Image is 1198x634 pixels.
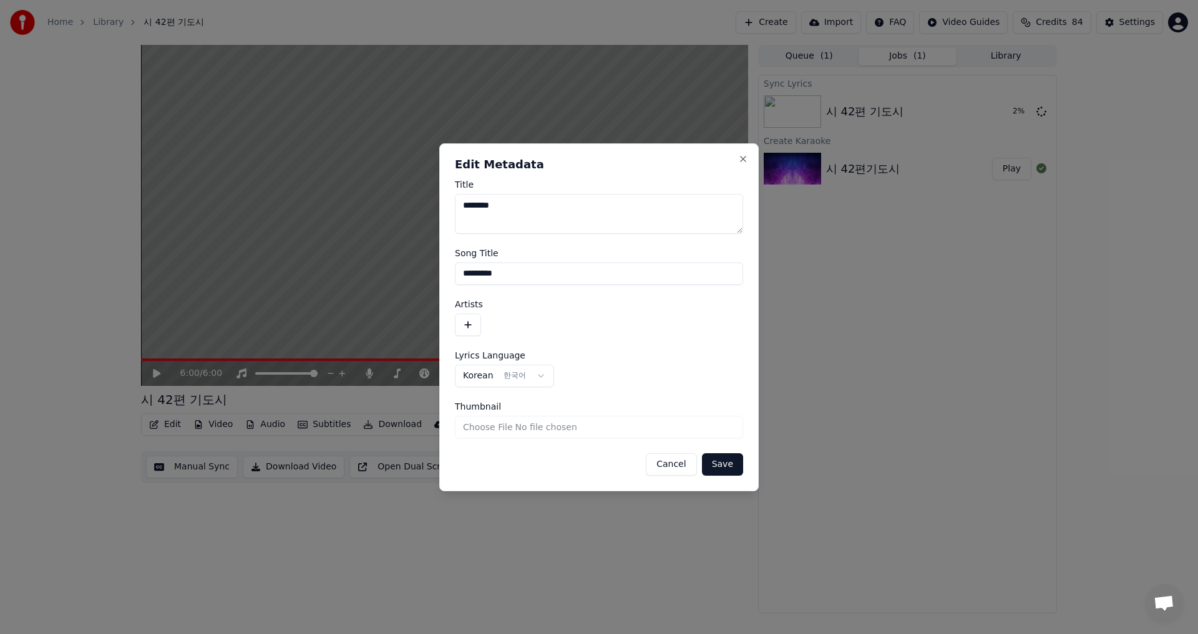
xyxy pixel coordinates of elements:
[455,300,743,309] label: Artists
[702,453,743,476] button: Save
[455,249,743,257] label: Song Title
[455,402,501,411] span: Thumbnail
[455,351,525,360] span: Lyrics Language
[646,453,696,476] button: Cancel
[455,159,743,170] h2: Edit Metadata
[455,180,743,189] label: Title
